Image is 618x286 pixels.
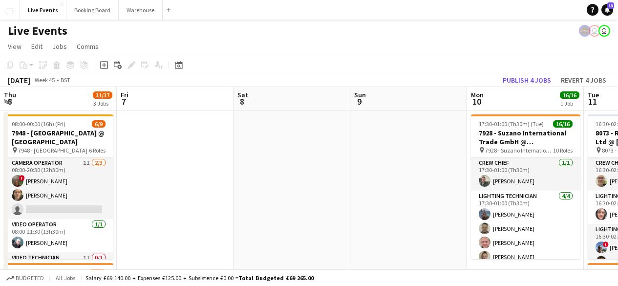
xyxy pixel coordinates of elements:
[586,96,599,107] span: 11
[598,25,610,37] app-user-avatar: Technical Department
[479,120,544,128] span: 17:30-01:00 (7h30m) (Tue)
[553,120,573,128] span: 16/16
[89,147,106,154] span: 6 Roles
[4,252,113,286] app-card-role: Video Technician1I0/1
[12,120,65,128] span: 08:00-00:00 (16h) (Fri)
[469,96,484,107] span: 10
[8,23,67,38] h1: Live Events
[27,40,46,53] a: Edit
[471,129,580,146] h3: 7928 - Suzano International Trade GmbH @ [GEOGRAPHIC_DATA]
[93,100,112,107] div: 3 Jobs
[93,91,112,99] span: 31/37
[607,2,614,9] span: 13
[237,90,248,99] span: Sat
[54,274,77,282] span: All jobs
[588,90,599,99] span: Tue
[485,147,553,154] span: 7928 - Suzano International Trade GmbH
[471,114,580,259] app-job-card: 17:30-01:00 (7h30m) (Tue)16/167928 - Suzano International Trade GmbH @ [GEOGRAPHIC_DATA] 7928 - S...
[119,0,163,20] button: Warehouse
[16,275,44,282] span: Budgeted
[5,273,45,284] button: Budgeted
[4,129,113,146] h3: 7948 - [GEOGRAPHIC_DATA] @ [GEOGRAPHIC_DATA]
[121,90,128,99] span: Fri
[560,91,579,99] span: 16/16
[4,90,16,99] span: Thu
[553,147,573,154] span: 10 Roles
[32,76,57,84] span: Week 45
[73,40,103,53] a: Comms
[18,147,87,154] span: 7948 - [GEOGRAPHIC_DATA]
[589,25,600,37] app-user-avatar: Technical Department
[471,157,580,191] app-card-role: Crew Chief1/117:30-01:00 (7h30m)[PERSON_NAME]
[119,96,128,107] span: 7
[601,4,613,16] a: 13
[4,157,113,219] app-card-role: Camera Operator1I2/308:00-20:30 (12h30m)![PERSON_NAME][PERSON_NAME]
[77,42,99,51] span: Comms
[603,242,609,247] span: !
[48,40,71,53] a: Jobs
[85,274,314,282] div: Salary £69 140.00 + Expenses £125.00 + Subsistence £0.00 =
[4,114,113,259] app-job-card: 08:00-00:00 (16h) (Fri)6/97948 - [GEOGRAPHIC_DATA] @ [GEOGRAPHIC_DATA] 7948 - [GEOGRAPHIC_DATA]6 ...
[236,96,248,107] span: 8
[238,274,314,282] span: Total Budgeted £69 265.00
[557,74,610,87] button: Revert 4 jobs
[4,40,25,53] a: View
[61,76,70,84] div: BST
[92,120,106,128] span: 6/9
[8,42,21,51] span: View
[20,0,66,20] button: Live Events
[579,25,591,37] app-user-avatar: Production Managers
[471,191,580,266] app-card-role: Lighting Technician4/417:30-01:00 (7h30m)[PERSON_NAME][PERSON_NAME][PERSON_NAME][PERSON_NAME]
[560,100,579,107] div: 1 Job
[499,74,555,87] button: Publish 4 jobs
[471,90,484,99] span: Mon
[52,42,67,51] span: Jobs
[31,42,43,51] span: Edit
[8,75,30,85] div: [DATE]
[19,175,25,181] span: !
[2,96,16,107] span: 6
[353,96,366,107] span: 9
[4,219,113,252] app-card-role: Video Operator1/108:00-21:30 (13h30m)[PERSON_NAME]
[354,90,366,99] span: Sun
[66,0,119,20] button: Booking Board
